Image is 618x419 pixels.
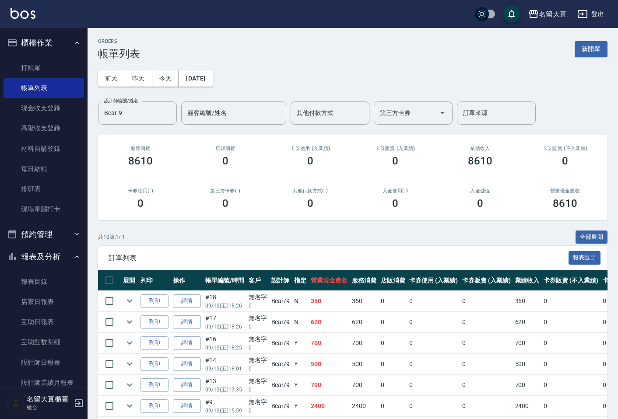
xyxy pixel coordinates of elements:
button: expand row [123,357,136,370]
td: 0 [379,396,407,416]
img: Logo [11,8,35,19]
td: N [292,312,309,332]
th: 營業現金應收 [309,270,350,291]
p: 櫃台 [27,404,71,412]
td: Y [292,354,309,374]
th: 指定 [292,270,309,291]
th: 店販消費 [379,270,407,291]
h2: 入金使用(-) [363,188,427,194]
button: 列印 [140,294,169,308]
td: 0 [460,333,513,353]
h2: 營業現金應收 [533,188,597,194]
td: 0 [407,333,460,353]
th: 列印 [138,270,171,291]
td: Bear /9 [269,354,292,374]
a: 詳情 [173,294,201,308]
h3: 0 [477,197,483,209]
a: 詳情 [173,399,201,413]
td: 0 [460,375,513,395]
h3: 8610 [468,155,492,167]
td: Bear /9 [269,312,292,332]
a: 設計師業績月報表 [4,373,84,393]
a: 新開單 [575,45,607,53]
td: 700 [513,375,542,395]
td: 0 [541,354,600,374]
button: expand row [123,336,136,349]
td: 0 [407,396,460,416]
a: 報表匯出 [569,253,601,262]
p: 共 10 筆, 1 / 1 [98,233,125,241]
td: 0 [407,354,460,374]
p: 09/12 (五) 18:26 [205,323,244,331]
td: 0 [407,291,460,311]
td: 620 [513,312,542,332]
button: 列印 [140,378,169,392]
button: save [503,5,520,23]
td: 0 [460,312,513,332]
p: 0 [249,365,267,373]
h2: 卡券販賣 (入業績) [363,146,427,151]
th: 客戶 [246,270,269,291]
td: 0 [379,333,407,353]
td: 500 [350,354,379,374]
p: 09/12 (五) 17:35 [205,386,244,394]
h2: 業績收入 [448,146,512,151]
td: #9 [203,396,246,416]
button: 列印 [140,315,169,329]
h2: ORDERS [98,38,140,44]
a: 材料自購登錄 [4,139,84,159]
a: 高階收支登錄 [4,118,84,138]
h3: 0 [222,155,228,167]
td: Bear /9 [269,333,292,353]
td: 0 [460,396,513,416]
h2: 卡券販賣 (不入業績) [533,146,597,151]
div: 無名字 [249,335,267,344]
button: Open [435,106,449,120]
td: #17 [203,312,246,332]
td: 0 [541,312,600,332]
th: 卡券使用 (入業績) [407,270,460,291]
td: #16 [203,333,246,353]
a: 詳情 [173,378,201,392]
button: 報表匯出 [569,251,601,265]
td: 500 [513,354,542,374]
td: 2400 [309,396,350,416]
td: Bear /9 [269,291,292,311]
h3: 8610 [553,197,577,209]
th: 操作 [171,270,203,291]
button: expand row [123,294,136,307]
button: 新開單 [575,41,607,57]
button: [DATE] [179,70,212,87]
button: 登出 [574,6,607,22]
h2: 入金儲值 [448,188,512,194]
td: 700 [350,375,379,395]
h2: 卡券使用 (入業績) [278,146,342,151]
th: 展開 [121,270,138,291]
td: 0 [460,291,513,311]
div: 無名字 [249,398,267,407]
td: 0 [379,291,407,311]
button: 報表及分析 [4,245,84,268]
p: 0 [249,323,267,331]
p: 09/12 (五) 18:25 [205,344,244,352]
div: 無名字 [249,293,267,302]
h3: 0 [392,155,398,167]
h3: 8610 [128,155,153,167]
td: N [292,291,309,311]
td: 0 [407,312,460,332]
button: expand row [123,378,136,391]
h3: 服務消費 [109,146,172,151]
td: 0 [379,354,407,374]
a: 打帳單 [4,58,84,78]
p: 0 [249,386,267,394]
td: 350 [513,291,542,311]
td: 700 [513,333,542,353]
a: 互助日報表 [4,312,84,332]
h3: 0 [307,197,313,209]
td: Y [292,396,309,416]
div: 無名字 [249,356,267,365]
td: Bear /9 [269,396,292,416]
button: 預約管理 [4,223,84,246]
td: #14 [203,354,246,374]
button: 昨天 [125,70,152,87]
